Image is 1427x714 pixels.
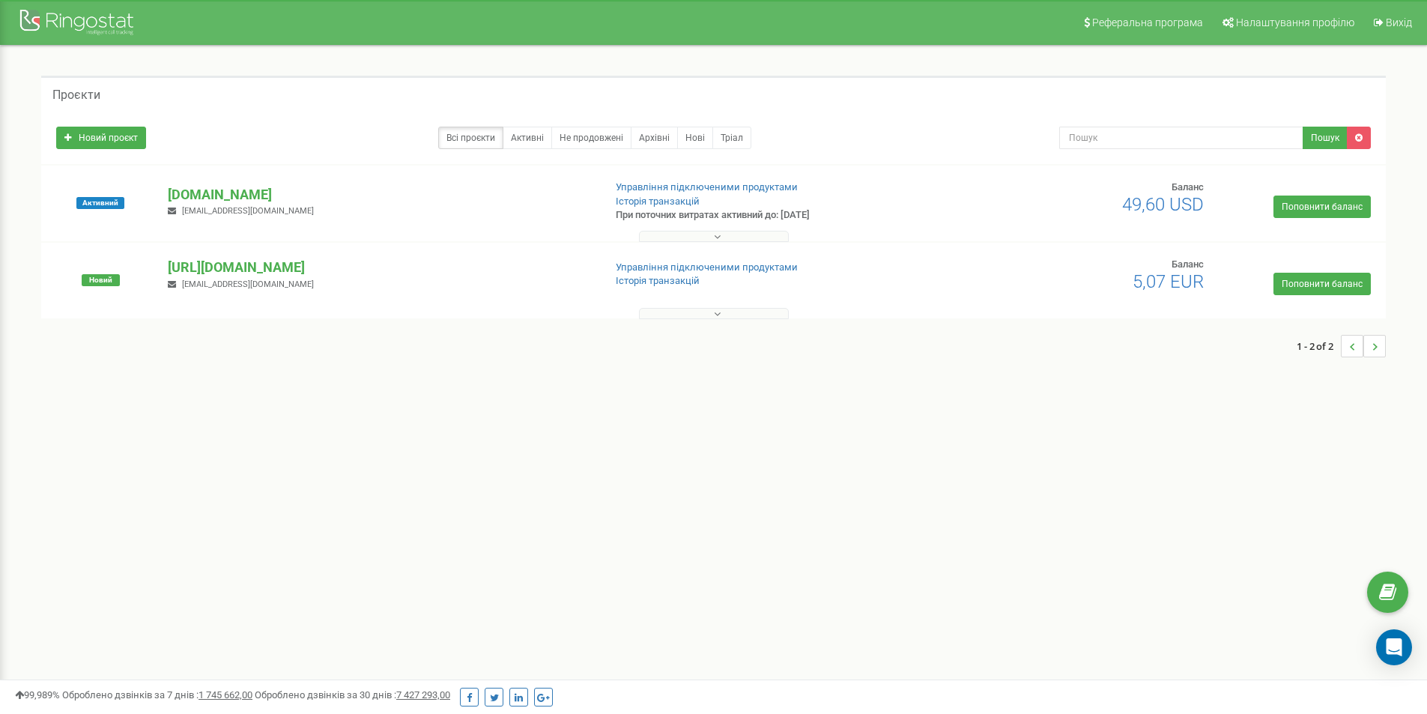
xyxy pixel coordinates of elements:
span: Баланс [1172,181,1204,193]
input: Пошук [1059,127,1303,149]
span: [EMAIL_ADDRESS][DOMAIN_NAME] [182,279,314,289]
span: 5,07 EUR [1133,271,1204,292]
a: Архівні [631,127,678,149]
button: Пошук [1303,127,1348,149]
p: [URL][DOMAIN_NAME] [168,258,591,277]
p: При поточних витратах активний до: [DATE] [616,208,927,223]
a: Всі проєкти [438,127,503,149]
a: Управління підключеними продуктами [616,261,798,273]
a: Історія транзакцій [616,196,700,207]
span: Вихід [1386,16,1412,28]
a: Історія транзакцій [616,275,700,286]
div: Open Intercom Messenger [1376,629,1412,665]
span: Новий [82,274,120,286]
a: Новий проєкт [56,127,146,149]
u: 1 745 662,00 [199,689,252,701]
span: Баланс [1172,258,1204,270]
span: 99,989% [15,689,60,701]
a: Активні [503,127,552,149]
span: 49,60 USD [1122,194,1204,215]
a: Нові [677,127,713,149]
span: 1 - 2 of 2 [1297,335,1341,357]
span: Активний [76,197,124,209]
span: Реферальна програма [1092,16,1203,28]
span: Оброблено дзвінків за 30 днів : [255,689,450,701]
p: [DOMAIN_NAME] [168,185,591,205]
h5: Проєкти [52,88,100,102]
u: 7 427 293,00 [396,689,450,701]
nav: ... [1297,320,1386,372]
span: [EMAIL_ADDRESS][DOMAIN_NAME] [182,206,314,216]
span: Оброблено дзвінків за 7 днів : [62,689,252,701]
span: Налаштування профілю [1236,16,1354,28]
a: Не продовжені [551,127,631,149]
a: Поповнити баланс [1273,273,1371,295]
a: Поповнити баланс [1273,196,1371,218]
a: Управління підключеними продуктами [616,181,798,193]
a: Тріал [712,127,751,149]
